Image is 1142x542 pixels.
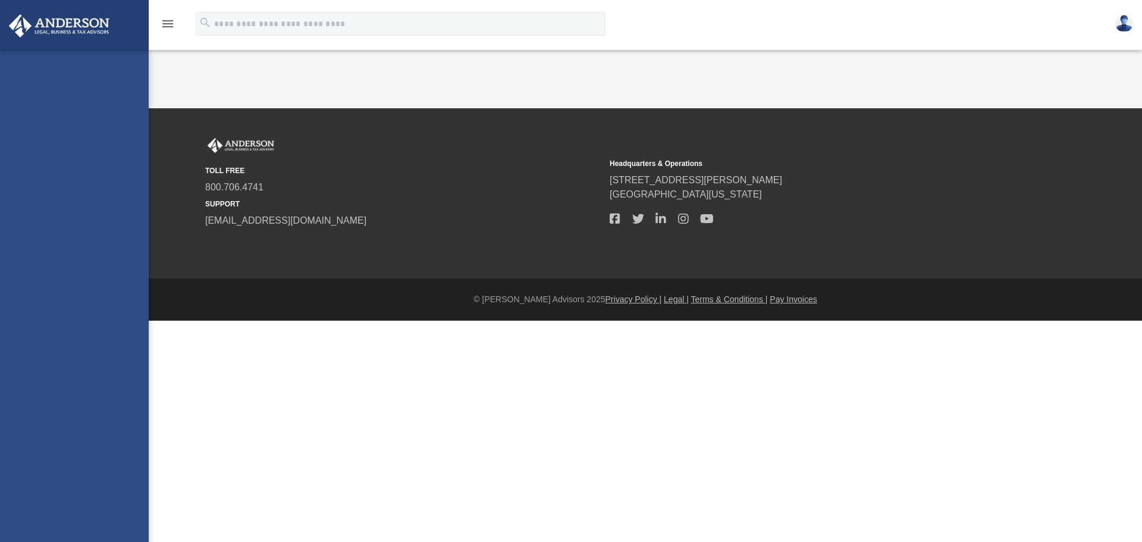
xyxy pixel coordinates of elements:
a: menu [161,23,175,31]
i: search [199,16,212,29]
a: [EMAIL_ADDRESS][DOMAIN_NAME] [205,215,366,225]
img: Anderson Advisors Platinum Portal [205,138,277,153]
div: © [PERSON_NAME] Advisors 2025 [149,293,1142,306]
a: Pay Invoices [770,295,817,304]
a: Privacy Policy | [605,295,662,304]
img: User Pic [1115,15,1133,32]
a: Legal | [664,295,689,304]
i: menu [161,17,175,31]
small: TOLL FREE [205,165,601,176]
small: SUPPORT [205,199,601,209]
a: Terms & Conditions | [691,295,768,304]
a: [GEOGRAPHIC_DATA][US_STATE] [610,189,762,199]
a: [STREET_ADDRESS][PERSON_NAME] [610,175,782,185]
small: Headquarters & Operations [610,158,1006,169]
img: Anderson Advisors Platinum Portal [5,14,113,37]
a: 800.706.4741 [205,182,263,192]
